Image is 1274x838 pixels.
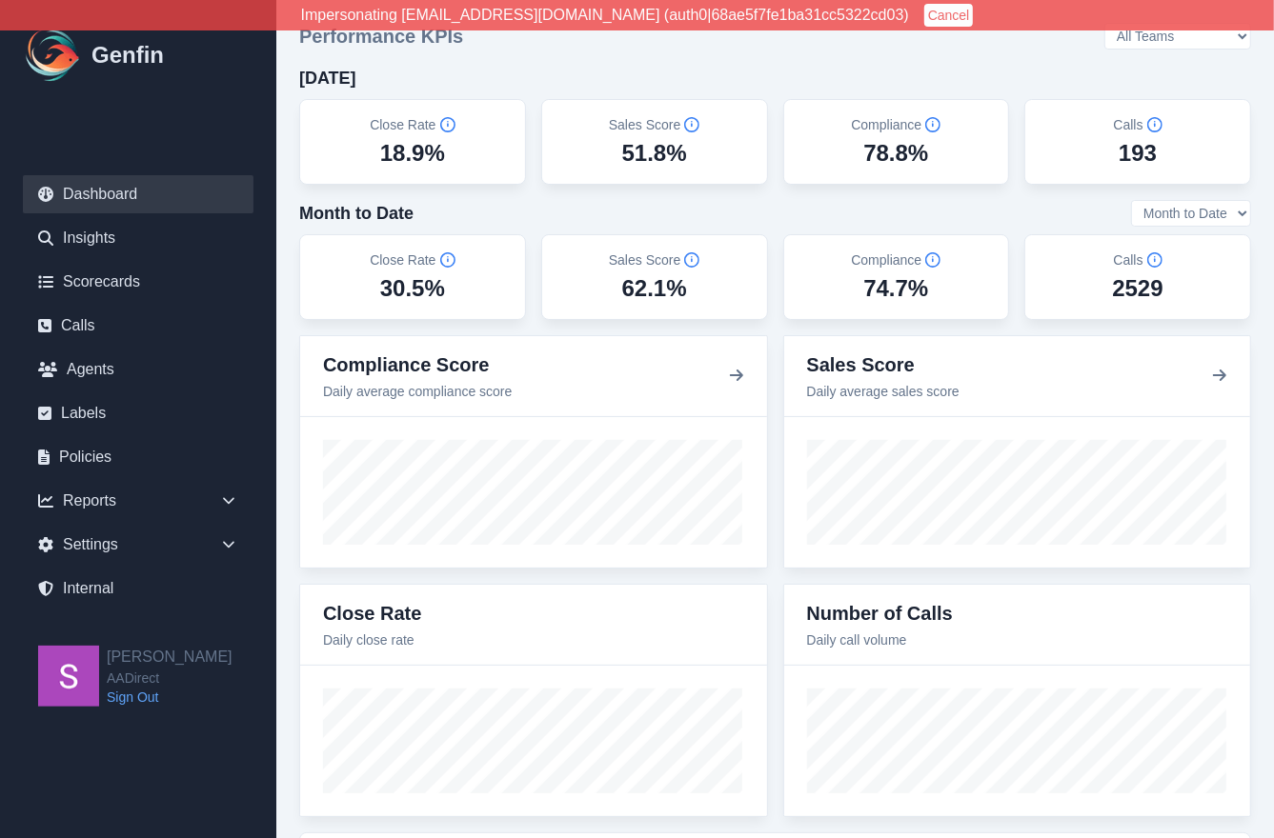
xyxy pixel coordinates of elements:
a: Internal [23,569,253,608]
h4: Month to Date [299,200,414,227]
h3: Performance KPIs [299,23,463,50]
h5: Calls [1114,250,1163,269]
div: 30.5% [380,273,445,304]
h3: Compliance Score [323,351,512,378]
h5: Calls [1114,115,1163,134]
button: View details [1212,365,1227,388]
span: Info [440,117,455,132]
span: Info [1147,252,1163,268]
div: 78.8% [863,138,928,169]
span: Info [1147,117,1163,132]
a: Agents [23,350,253,389]
h5: Close Rate [370,250,455,269]
a: Dashboard [23,175,253,213]
h3: Sales Score [807,351,960,378]
a: Calls [23,307,253,345]
button: View details [729,365,744,388]
h5: Sales Score [609,115,699,134]
a: Scorecards [23,263,253,301]
h5: Compliance [851,250,940,269]
h3: Close Rate [323,600,421,627]
p: Daily average compliance score [323,382,512,401]
p: Daily average sales score [807,382,960,401]
a: Sign Out [107,688,233,707]
h5: Compliance [851,115,940,134]
img: Shane Wey [38,646,99,707]
a: Policies [23,438,253,476]
div: Settings [23,526,253,564]
h5: Sales Score [609,250,699,269]
div: 74.7% [863,273,928,304]
a: Labels [23,394,253,432]
span: Info [684,252,699,268]
p: Daily close rate [323,630,421,649]
span: Info [684,117,699,132]
img: Logo [23,25,84,86]
button: Cancel [924,4,974,27]
h5: Close Rate [370,115,455,134]
h3: Number of Calls [807,600,953,627]
div: 51.8% [622,138,687,169]
div: 62.1% [622,273,687,304]
span: AADirect [107,668,233,688]
div: Reports [23,482,253,520]
div: 2529 [1112,273,1163,304]
p: Daily call volume [807,630,953,649]
div: 193 [1119,138,1157,169]
h1: Genfin [91,40,164,70]
span: Info [440,252,455,268]
span: Info [925,252,940,268]
div: 18.9% [380,138,445,169]
span: Info [925,117,940,132]
h2: [PERSON_NAME] [107,646,233,668]
h4: [DATE] [299,65,356,91]
a: Insights [23,219,253,257]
